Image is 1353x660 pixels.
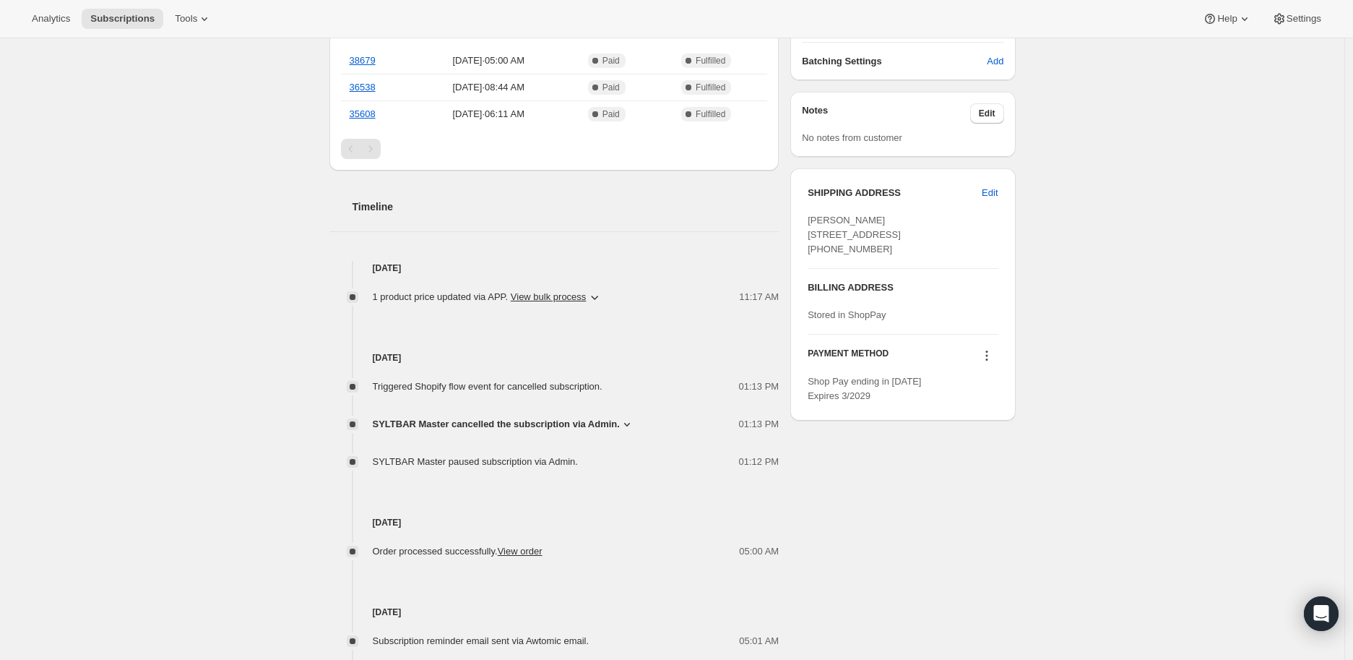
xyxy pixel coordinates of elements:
span: Subscriptions [90,13,155,25]
span: SYLTBAR Master paused subscription via Admin. [373,456,578,467]
a: 38679 [350,55,376,66]
span: Edit [979,108,995,119]
span: 01:13 PM [739,417,779,432]
span: Fulfilled [696,82,725,93]
span: Analytics [32,13,70,25]
span: Paid [602,108,620,120]
span: Add [987,54,1003,69]
span: Stored in ShopPay [808,309,886,320]
nav: Pagination [341,139,768,159]
span: 1 product price updated via APP . [373,290,587,304]
h4: [DATE] [329,605,779,620]
button: Analytics [23,9,79,29]
span: Paid [602,82,620,93]
span: [PERSON_NAME] [STREET_ADDRESS] [PHONE_NUMBER] [808,215,901,254]
span: Help [1217,13,1237,25]
span: 01:12 PM [739,455,779,469]
span: Fulfilled [696,108,725,120]
span: Paid [602,55,620,67]
h4: [DATE] [329,515,779,530]
h6: Batching Settings [802,54,987,69]
span: Shop Pay ending in [DATE] Expires 3/2029 [808,376,921,401]
h2: Timeline [353,200,779,214]
span: Triggered Shopify flow event for cancelled subscription. [373,381,602,392]
div: Open Intercom Messenger [1304,596,1339,631]
span: Tools [175,13,197,25]
span: Settings [1287,13,1321,25]
h3: BILLING ADDRESS [808,280,998,295]
span: [DATE] · 05:00 AM [418,53,559,68]
a: 36538 [350,82,376,93]
h3: Notes [802,103,970,124]
button: Edit [970,103,1004,124]
h4: [DATE] [329,351,779,365]
h3: PAYMENT METHOD [808,348,889,367]
a: 35608 [350,108,376,119]
a: View order [498,546,543,557]
button: View bulk process [511,291,587,302]
button: Tools [166,9,220,29]
span: [DATE] · 08:44 AM [418,80,559,95]
button: Settings [1263,9,1330,29]
span: [DATE] · 06:11 AM [418,107,559,121]
span: SYLTBAR Master cancelled the subscription via Admin. [373,417,620,432]
button: Help [1194,9,1260,29]
button: 1 product price updated via APP. View bulk process [364,286,611,309]
button: Edit [973,181,1006,205]
span: Order processed successfully. [373,546,543,557]
span: 05:01 AM [739,634,779,648]
button: Add [978,50,1012,73]
span: No notes from customer [802,132,902,143]
h4: [DATE] [329,261,779,275]
span: Subscription reminder email sent via Awtomic email. [373,635,589,646]
span: Fulfilled [696,55,725,67]
span: Edit [982,186,998,200]
span: 05:00 AM [739,544,779,559]
button: Subscriptions [82,9,163,29]
button: SYLTBAR Master cancelled the subscription via Admin. [373,417,634,432]
h3: SHIPPING ADDRESS [808,186,982,200]
span: 11:17 AM [739,290,779,304]
span: 01:13 PM [739,380,779,394]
